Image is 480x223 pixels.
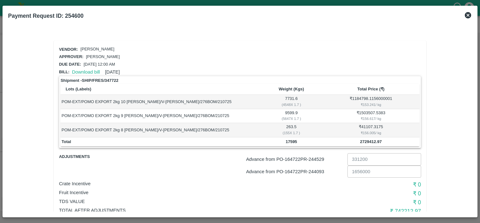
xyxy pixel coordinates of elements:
p: Advance from PO- 164722 PR- 244529 [246,156,345,163]
span: Bill: [59,69,69,74]
p: Crate Incentive [59,180,300,187]
span: Due date: [59,62,81,67]
b: 17595 [286,139,297,144]
span: Vendor: [59,47,78,52]
span: Approver: [59,54,83,59]
input: Advance [347,166,421,178]
span: [DATE] [105,69,120,75]
p: [DATE] 12:00 AM [84,62,115,68]
p: Fruit Incentive [59,189,300,196]
td: POM-EXT/POMO EXPORT 2kg 9 [PERSON_NAME]/V-[PERSON_NAME]/276BOM/210725 [60,109,260,123]
td: POM-EXT/POMO EXPORT 2kg 10 [PERSON_NAME]/V-[PERSON_NAME]/276BOM/210725 [60,95,260,109]
b: Total Price (₹) [357,87,384,91]
b: 2729412.97 [360,139,382,144]
b: Total [62,139,71,144]
p: [PERSON_NAME] [86,54,120,60]
p: Advance from PO- 164722 PR- 244093 [246,168,345,175]
div: ( 155 X 1.7 ) [261,130,321,136]
div: ( 5647 X 1.7 ) [261,116,321,121]
td: 7731.6 [260,95,322,109]
span: Adjustments [59,153,119,161]
b: Weight (Kgs) [279,87,304,91]
div: ₹ 156.005 / kg [323,130,418,136]
p: [PERSON_NAME] [80,46,114,52]
td: POM-EXT/POMO EXPORT 2kg 8 [PERSON_NAME]/V-[PERSON_NAME]/276BOM/210725 [60,123,260,137]
td: ₹ 1184798.1156000001 [322,95,420,109]
b: Lots (Labels) [65,87,91,91]
div: ( 4548 X 1.7 ) [261,102,321,108]
div: ₹ 156.617 / kg [323,116,418,121]
b: Payment Request ID: 254600 [8,13,84,19]
td: 9599.9 [260,109,322,123]
a: Download bill [72,69,100,75]
strong: Shipment - SHIP/FRES/347722 [60,77,118,84]
p: Total After adjustments [59,207,300,214]
td: ₹ 41107.3175 [322,123,420,137]
td: 263.5 [260,123,322,137]
h6: ₹ 0 [300,198,421,207]
td: ₹ 1503507.5383 [322,109,420,123]
h6: ₹ 0 [300,180,421,189]
div: ₹ 153.241 / kg [323,102,418,108]
input: Advance [347,153,421,165]
p: TDS VALUE [59,198,300,205]
h6: ₹ 742212.97 [300,207,421,216]
h6: ₹ 0 [300,189,421,198]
